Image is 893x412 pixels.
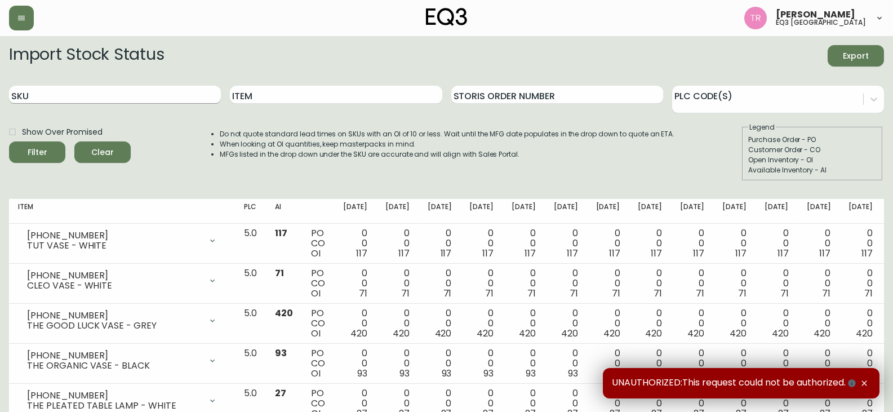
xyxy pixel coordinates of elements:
[596,308,620,339] div: 0 0
[311,308,325,339] div: PO CO
[525,247,536,260] span: 117
[9,199,235,224] th: Item
[722,268,747,299] div: 0 0
[483,367,494,380] span: 93
[671,199,713,224] th: [DATE]
[610,367,620,380] span: 93
[756,199,798,224] th: [DATE]
[738,287,747,300] span: 71
[638,308,662,339] div: 0 0
[629,199,671,224] th: [DATE]
[311,327,321,340] span: OI
[442,367,452,380] span: 93
[275,227,287,240] span: 117
[428,228,452,259] div: 0 0
[235,304,266,344] td: 5.0
[776,19,866,26] h5: eq3 [GEOGRAPHIC_DATA]
[311,367,321,380] span: OI
[220,139,675,149] li: When looking at OI quantities, keep masterpacks in mind.
[275,347,287,360] span: 93
[311,287,321,300] span: OI
[235,264,266,304] td: 5.0
[561,327,578,340] span: 420
[554,268,578,299] div: 0 0
[765,268,789,299] div: 0 0
[27,321,201,331] div: THE GOOD LUCK VASE - GREY
[778,247,789,260] span: 117
[772,327,789,340] span: 420
[856,327,873,340] span: 420
[654,287,662,300] span: 71
[469,308,494,339] div: 0 0
[460,199,503,224] th: [DATE]
[235,224,266,264] td: 5.0
[469,268,494,299] div: 0 0
[819,247,830,260] span: 117
[837,49,875,63] span: Export
[807,228,831,259] div: 0 0
[28,145,47,160] div: Filter
[266,199,302,224] th: AI
[311,247,321,260] span: OI
[477,327,494,340] span: 420
[74,141,131,163] button: Clear
[612,377,858,389] span: UNAUTHORIZED:This request could not be authorized.
[848,268,873,299] div: 0 0
[645,327,662,340] span: 420
[798,199,840,224] th: [DATE]
[680,268,704,299] div: 0 0
[385,348,410,379] div: 0 0
[441,247,452,260] span: 117
[596,268,620,299] div: 0 0
[807,348,831,379] div: 0 0
[385,228,410,259] div: 0 0
[748,135,877,145] div: Purchase Order - PO
[311,268,325,299] div: PO CO
[596,348,620,379] div: 0 0
[776,10,855,19] span: [PERSON_NAME]
[603,327,620,340] span: 420
[722,348,747,379] div: 0 0
[554,228,578,259] div: 0 0
[519,327,536,340] span: 420
[554,348,578,379] div: 0 0
[612,287,620,300] span: 71
[27,401,201,411] div: THE PLEATED TABLE LAMP - WHITE
[27,281,201,291] div: CLEO VASE - WHITE
[861,247,873,260] span: 117
[864,287,873,300] span: 71
[638,268,662,299] div: 0 0
[863,367,873,380] span: 93
[443,287,452,300] span: 71
[735,247,747,260] span: 117
[744,7,767,29] img: 214b9049a7c64896e5c13e8f38ff7a87
[680,228,704,259] div: 0 0
[807,308,831,339] div: 0 0
[435,327,452,340] span: 420
[848,348,873,379] div: 0 0
[680,308,704,339] div: 0 0
[235,344,266,384] td: 5.0
[469,228,494,259] div: 0 0
[848,308,873,339] div: 0 0
[693,247,704,260] span: 117
[83,145,122,160] span: Clear
[512,268,536,299] div: 0 0
[696,287,704,300] span: 71
[748,122,776,132] legend: Legend
[235,199,266,224] th: PLC
[275,267,284,280] span: 71
[780,287,789,300] span: 71
[9,45,164,67] h2: Import Stock Status
[527,287,536,300] span: 71
[680,348,704,379] div: 0 0
[343,308,367,339] div: 0 0
[22,126,103,138] span: Show Over Promised
[220,149,675,160] li: MFGs listed in the drop down under the SKU are accurate and will align with Sales Portal.
[393,327,410,340] span: 420
[609,247,620,260] span: 117
[687,327,704,340] span: 420
[503,199,545,224] th: [DATE]
[350,327,367,340] span: 420
[27,241,201,251] div: TUT VASE - WHITE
